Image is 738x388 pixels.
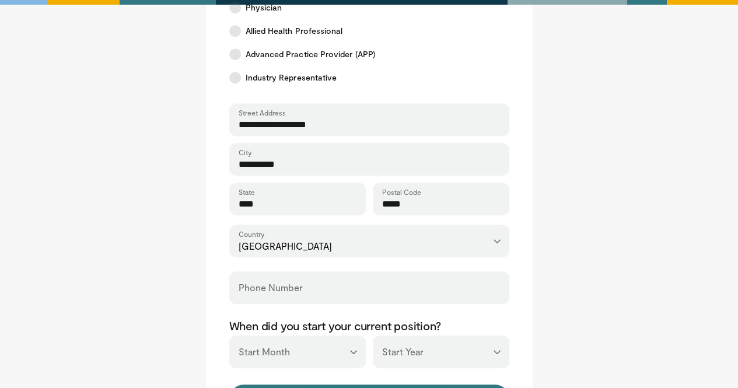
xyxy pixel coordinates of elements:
[239,108,286,117] label: Street Address
[229,318,509,333] p: When did you start your current position?
[239,148,251,157] label: City
[239,187,255,197] label: State
[246,72,337,83] span: Industry Representative
[382,187,421,197] label: Postal Code
[246,25,343,37] span: Allied Health Professional
[239,276,303,299] label: Phone Number
[246,2,282,13] span: Physician
[246,48,375,60] span: Advanced Practice Provider (APP)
